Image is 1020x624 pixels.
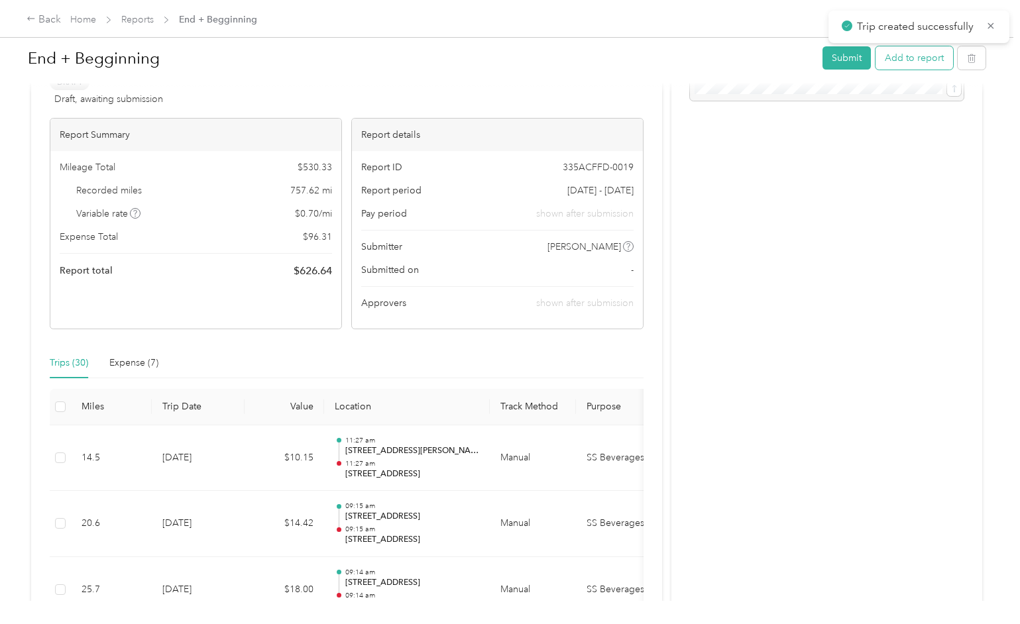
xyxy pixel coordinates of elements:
span: $ 530.33 [298,160,332,174]
span: Expense Total [60,230,118,244]
span: shown after submission [536,207,634,221]
p: [STREET_ADDRESS] [345,534,479,546]
button: Submit [822,46,871,70]
span: Submitted on [361,263,419,277]
p: 09:15 am [345,525,479,534]
div: Back [27,12,61,28]
span: $ 96.31 [303,230,332,244]
span: Report ID [361,160,402,174]
td: SS Beverages [576,557,675,623]
span: Approvers [361,296,406,310]
th: Location [324,389,490,425]
span: Recorded miles [76,183,142,197]
p: 11:27 am [345,436,479,445]
td: Manual [490,491,576,557]
p: 09:14 am [345,568,479,577]
p: 09:14 am [345,591,479,600]
span: shown after submission [536,297,634,309]
th: Purpose [576,389,675,425]
a: Reports [121,14,154,25]
a: Home [70,14,96,25]
iframe: Everlance-gr Chat Button Frame [946,550,1020,624]
span: Submitter [361,240,402,254]
span: - [631,263,634,277]
td: [DATE] [152,491,245,557]
span: Report total [60,264,113,278]
span: $ 0.70 / mi [295,207,332,221]
button: Add to report [876,46,953,70]
p: [STREET_ADDRESS] [345,577,479,589]
p: [STREET_ADDRESS] [345,600,479,612]
td: [DATE] [152,557,245,623]
div: Report Summary [50,119,341,151]
td: Manual [490,425,576,492]
td: SS Beverages [576,425,675,492]
th: Trip Date [152,389,245,425]
th: Track Method [490,389,576,425]
span: Variable rate [76,207,141,221]
p: 09:15 am [345,501,479,511]
td: [DATE] [152,425,245,492]
th: Value [245,389,324,425]
h1: End + Begginning [28,42,813,74]
td: $10.15 [245,425,324,492]
span: Report period [361,183,422,197]
div: Expense (7) [109,356,158,370]
span: Mileage Total [60,160,115,174]
td: 25.7 [71,557,152,623]
p: [STREET_ADDRESS] [345,468,479,480]
div: Report details [352,119,643,151]
div: Trips (30) [50,356,88,370]
td: $18.00 [245,557,324,623]
td: SS Beverages [576,491,675,557]
p: [STREET_ADDRESS][PERSON_NAME] [345,445,479,457]
span: End + Begginning [179,13,257,26]
span: [DATE] - [DATE] [567,183,634,197]
span: $ 626.64 [294,263,332,279]
p: [STREET_ADDRESS] [345,511,479,523]
td: 20.6 [71,491,152,557]
td: $14.42 [245,491,324,557]
span: 335ACFFD-0019 [563,160,634,174]
td: 14.5 [71,425,152,492]
span: 757.62 mi [290,183,332,197]
span: Pay period [361,207,407,221]
td: Manual [490,557,576,623]
p: Trip created successfully [857,19,976,35]
th: Miles [71,389,152,425]
p: 11:27 am [345,459,479,468]
span: [PERSON_NAME] [547,240,621,254]
span: Draft, awaiting submission [54,92,163,106]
